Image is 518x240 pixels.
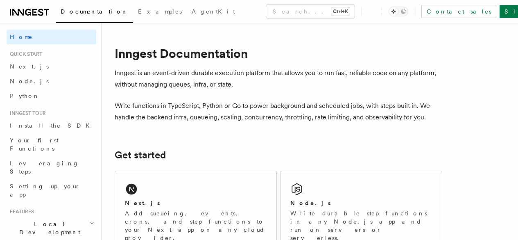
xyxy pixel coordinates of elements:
[115,67,442,90] p: Inngest is an event-driven durable execution platform that allows you to run fast, reliable code ...
[115,149,166,161] a: Get started
[138,8,182,15] span: Examples
[10,78,49,85] span: Node.js
[192,8,235,15] span: AgentKit
[10,137,59,152] span: Your first Functions
[7,59,96,74] a: Next.js
[187,2,240,22] a: AgentKit
[7,74,96,89] a: Node.js
[10,63,49,70] span: Next.js
[10,122,95,129] span: Install the SDK
[7,133,96,156] a: Your first Functions
[7,208,34,215] span: Features
[115,46,442,61] h1: Inngest Documentation
[10,160,79,175] span: Leveraging Steps
[7,110,46,117] span: Inngest tour
[421,5,496,18] a: Contact sales
[290,199,331,207] h2: Node.js
[10,33,33,41] span: Home
[266,5,355,18] button: Search...Ctrl+K
[125,199,160,207] h2: Next.js
[7,51,42,57] span: Quick start
[389,7,408,16] button: Toggle dark mode
[61,8,128,15] span: Documentation
[10,93,40,99] span: Python
[7,30,96,44] a: Home
[133,2,187,22] a: Examples
[115,100,442,123] p: Write functions in TypeScript, Python or Go to power background and scheduled jobs, with steps bu...
[56,2,133,23] a: Documentation
[7,89,96,103] a: Python
[7,220,89,236] span: Local Development
[7,179,96,202] a: Setting up your app
[10,183,80,198] span: Setting up your app
[7,118,96,133] a: Install the SDK
[331,7,350,16] kbd: Ctrl+K
[7,156,96,179] a: Leveraging Steps
[7,217,96,240] button: Local Development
